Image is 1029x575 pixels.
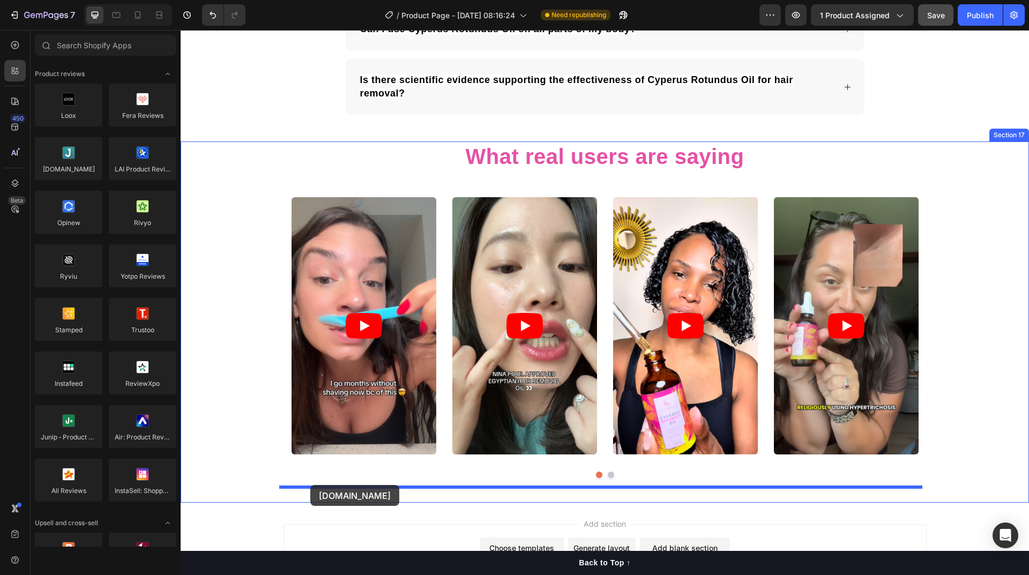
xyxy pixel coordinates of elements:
[918,4,953,26] button: Save
[401,10,515,21] span: Product Page - [DATE] 08:16:24
[10,114,26,123] div: 450
[35,69,85,79] span: Product reviews
[927,11,945,20] span: Save
[8,196,26,205] div: Beta
[159,65,176,83] span: Toggle open
[958,4,1003,26] button: Publish
[35,518,98,528] span: Upsell and cross-sell
[202,4,245,26] div: Undo/Redo
[159,514,176,532] span: Toggle open
[551,10,606,20] span: Need republishing
[967,10,994,21] div: Publish
[181,30,1029,575] iframe: Design area
[35,34,176,56] input: Search Shopify Apps
[993,522,1018,548] div: Open Intercom Messenger
[820,10,890,21] span: 1 product assigned
[70,9,75,21] p: 7
[397,10,399,21] span: /
[4,4,80,26] button: 7
[811,4,914,26] button: 1 product assigned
